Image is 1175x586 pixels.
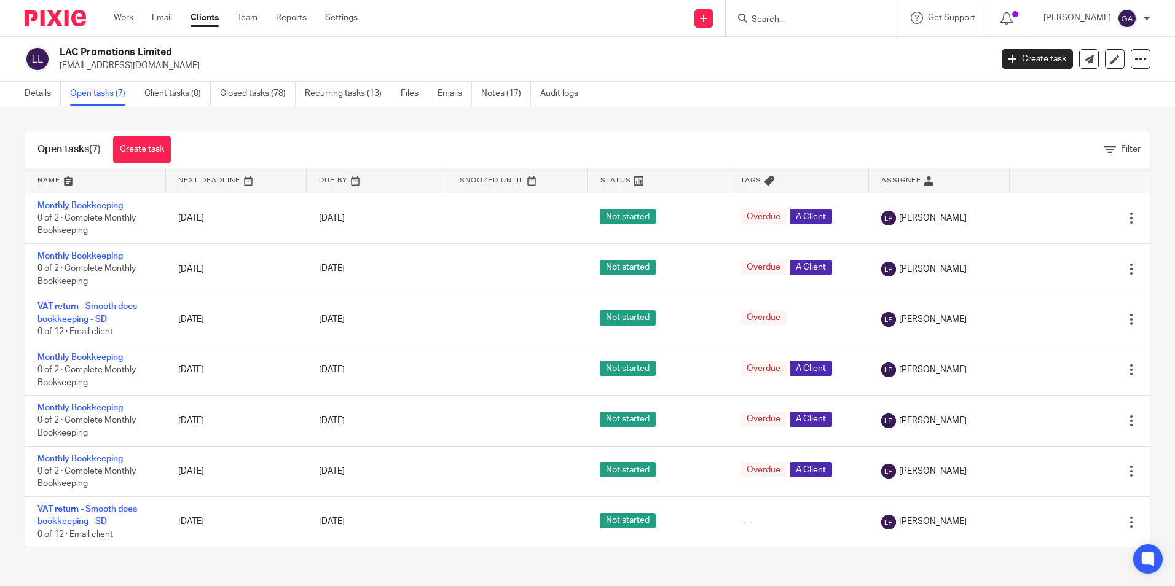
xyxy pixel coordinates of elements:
[237,12,257,24] a: Team
[899,415,967,427] span: [PERSON_NAME]
[881,262,896,276] img: svg%3E
[1043,12,1111,24] p: [PERSON_NAME]
[899,515,967,528] span: [PERSON_NAME]
[37,214,136,235] span: 0 of 2 · Complete Monthly Bookkeeping
[540,82,587,106] a: Audit logs
[881,464,896,479] img: svg%3E
[37,327,113,336] span: 0 of 12 · Email client
[37,404,123,412] a: Monthly Bookkeeping
[37,530,113,539] span: 0 of 12 · Email client
[166,497,307,547] td: [DATE]
[881,362,896,377] img: svg%3E
[741,412,787,427] span: Overdue
[750,15,861,26] input: Search
[401,82,428,106] a: Files
[114,12,133,24] a: Work
[881,211,896,225] img: svg%3E
[319,518,345,526] span: [DATE]
[166,345,307,395] td: [DATE]
[305,82,391,106] a: Recurring tasks (13)
[600,462,656,477] span: Not started
[600,209,656,224] span: Not started
[25,82,61,106] a: Details
[25,46,50,72] img: svg%3E
[37,455,123,463] a: Monthly Bookkeeping
[899,313,967,326] span: [PERSON_NAME]
[37,416,136,438] span: 0 of 2 · Complete Monthly Bookkeeping
[438,82,472,106] a: Emails
[1117,9,1137,28] img: svg%3E
[460,177,524,184] span: Snoozed Until
[152,12,172,24] a: Email
[319,416,345,425] span: [DATE]
[37,201,123,210] a: Monthly Bookkeeping
[790,209,832,224] span: A Client
[319,315,345,324] span: [DATE]
[113,136,171,163] a: Create task
[1121,145,1141,154] span: Filter
[37,467,136,488] span: 0 of 2 · Complete Monthly Bookkeeping
[881,413,896,428] img: svg%3E
[37,365,136,387] span: 0 of 2 · Complete Monthly Bookkeeping
[37,302,137,323] a: VAT return - Smooth does bookkeeping - SD
[1002,49,1073,69] a: Create task
[319,265,345,273] span: [DATE]
[166,396,307,446] td: [DATE]
[166,193,307,243] td: [DATE]
[881,312,896,327] img: svg%3E
[276,12,307,24] a: Reports
[481,82,531,106] a: Notes (17)
[191,12,219,24] a: Clients
[60,60,983,72] p: [EMAIL_ADDRESS][DOMAIN_NAME]
[741,209,787,224] span: Overdue
[166,243,307,294] td: [DATE]
[928,14,975,22] span: Get Support
[600,310,656,326] span: Not started
[600,412,656,427] span: Not started
[600,177,631,184] span: Status
[319,214,345,222] span: [DATE]
[166,294,307,345] td: [DATE]
[37,505,137,526] a: VAT return - Smooth does bookkeeping - SD
[741,177,761,184] span: Tags
[899,364,967,376] span: [PERSON_NAME]
[60,46,798,59] h2: LAC Promotions Limited
[790,260,832,275] span: A Client
[37,252,123,260] a: Monthly Bookkeeping
[790,412,832,427] span: A Client
[741,310,787,326] span: Overdue
[70,82,135,106] a: Open tasks (7)
[881,515,896,529] img: svg%3E
[89,144,101,154] span: (7)
[220,82,296,106] a: Closed tasks (78)
[319,365,345,374] span: [DATE]
[600,260,656,275] span: Not started
[600,513,656,528] span: Not started
[37,353,123,362] a: Monthly Bookkeeping
[741,361,787,376] span: Overdue
[37,265,136,286] span: 0 of 2 · Complete Monthly Bookkeeping
[166,446,307,496] td: [DATE]
[790,462,832,477] span: A Client
[37,143,101,156] h1: Open tasks
[25,10,86,26] img: Pixie
[600,361,656,376] span: Not started
[741,462,787,477] span: Overdue
[899,212,967,224] span: [PERSON_NAME]
[790,361,832,376] span: A Client
[899,465,967,477] span: [PERSON_NAME]
[741,515,857,528] div: ---
[325,12,358,24] a: Settings
[144,82,211,106] a: Client tasks (0)
[319,467,345,475] span: [DATE]
[741,260,787,275] span: Overdue
[899,263,967,275] span: [PERSON_NAME]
